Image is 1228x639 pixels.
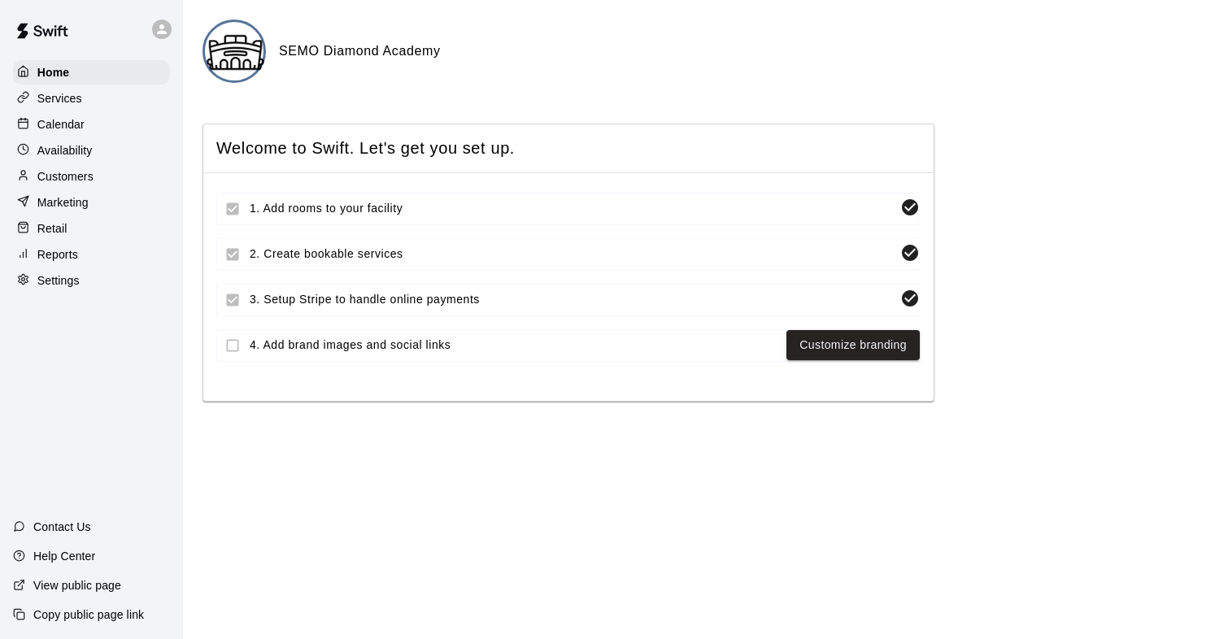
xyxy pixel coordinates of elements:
[279,41,441,62] h6: SEMO Diamond Academy
[13,216,170,241] a: Retail
[37,64,70,80] p: Home
[33,606,144,623] p: Copy public page link
[33,548,95,564] p: Help Center
[250,337,780,354] span: 4. Add brand images and social links
[37,272,80,289] p: Settings
[216,137,921,159] span: Welcome to Swift. Let's get you set up.
[37,142,93,159] p: Availability
[13,268,170,293] a: Settings
[786,330,920,360] button: Customize branding
[37,116,85,133] p: Calendar
[250,200,894,217] span: 1. Add rooms to your facility
[13,86,170,111] a: Services
[37,90,82,106] p: Services
[250,291,894,308] span: 3. Setup Stripe to handle online payments
[13,164,170,189] a: Customers
[13,242,170,267] a: Reports
[799,335,907,355] a: Customize branding
[13,190,170,215] a: Marketing
[13,60,170,85] a: Home
[37,220,67,237] p: Retail
[37,168,94,185] p: Customers
[13,112,170,137] a: Calendar
[37,194,89,211] p: Marketing
[37,246,78,263] p: Reports
[13,138,170,163] a: Availability
[250,246,894,263] span: 2. Create bookable services
[33,577,121,593] p: View public page
[205,22,266,83] img: SEMO Diamond Academy logo
[33,519,91,535] p: Contact Us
